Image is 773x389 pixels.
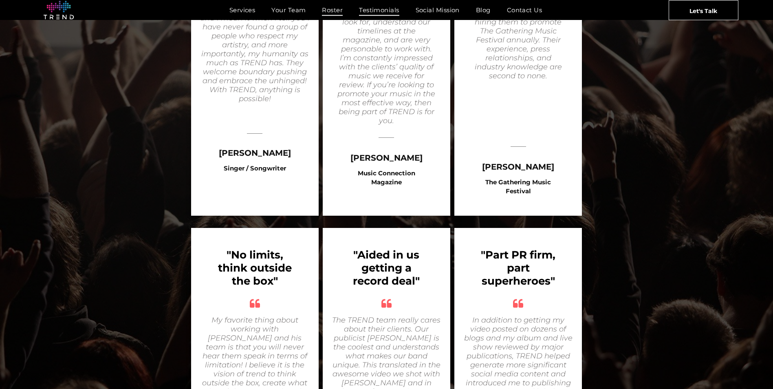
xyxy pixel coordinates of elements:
b: Singer / Songwriter [224,164,286,172]
b: Music Connection Magazine [358,169,415,186]
b: "Part PR firm, part superheroes" [481,248,555,287]
b: The Gathering Music Festival [485,178,551,195]
img: logo [44,1,74,20]
a: Contact Us [499,4,551,16]
iframe: Chat Widget [626,294,773,389]
a: Social Mission [407,4,468,16]
span: [PERSON_NAME] [350,153,423,163]
span: [PERSON_NAME] [219,148,291,158]
a: Blog [468,4,499,16]
span: Roster [322,4,343,16]
b: "Aided in us getting a record deal" [353,248,420,287]
a: Testimonials [351,4,407,16]
a: Your Team [263,4,314,16]
a: Services [221,4,264,16]
b: "No limits, think outside the box" [218,248,292,287]
i: I have been extremely picky and I mean it when I tell you I have never found a group of people wh... [200,4,310,103]
a: Roster [314,4,351,16]
span: [PERSON_NAME] [482,162,554,172]
span: Let's Talk [689,0,717,21]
